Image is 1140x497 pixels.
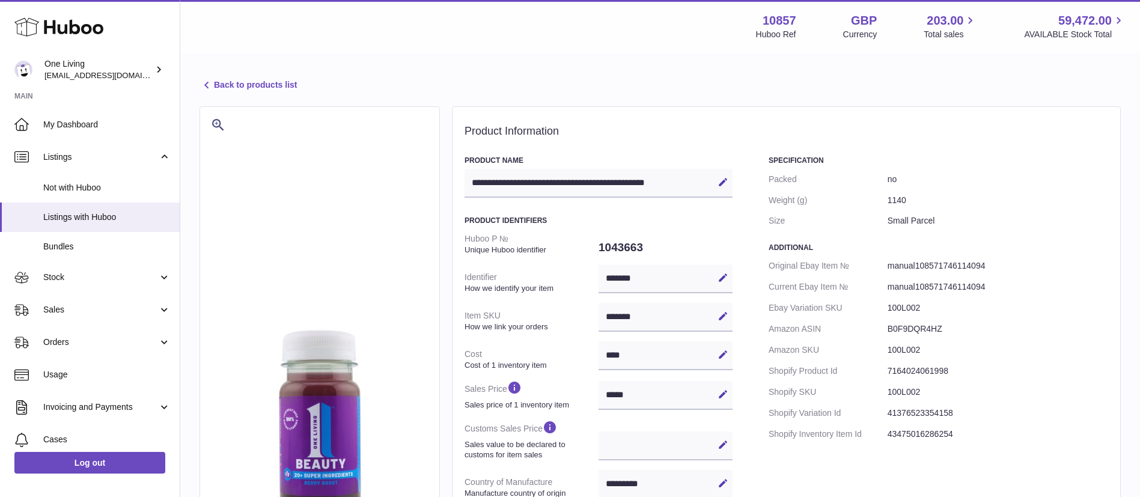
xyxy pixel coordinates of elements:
h3: Product Name [465,156,733,165]
dd: manual108571746114094 [888,276,1108,297]
dt: Cost [465,344,599,375]
dd: 1043663 [599,235,733,260]
a: 59,472.00 AVAILABLE Stock Total [1024,13,1126,40]
dt: Amazon ASIN [769,319,888,340]
a: 203.00 Total sales [924,13,977,40]
dt: Identifier [465,267,599,298]
dd: 1140 [888,190,1108,211]
dt: Huboo P № [465,228,599,260]
span: Listings [43,151,158,163]
dt: Shopify Product Id [769,361,888,382]
dt: Shopify SKU [769,382,888,403]
strong: 10857 [763,13,796,29]
img: internalAdmin-10857@internal.huboo.com [14,61,32,79]
span: Sales [43,304,158,316]
span: Bundles [43,241,171,252]
dd: 41376523354158 [888,403,1108,424]
h3: Specification [769,156,1108,165]
span: Orders [43,337,158,348]
dt: Sales Price [465,375,599,415]
span: Stock [43,272,158,283]
dd: 100L002 [888,382,1108,403]
h3: Additional [769,243,1108,252]
strong: Unique Huboo identifier [465,245,596,255]
span: Invoicing and Payments [43,401,158,413]
span: 203.00 [927,13,963,29]
a: Log out [14,452,165,474]
span: Not with Huboo [43,182,171,194]
dt: Amazon SKU [769,340,888,361]
dt: Item SKU [465,305,599,337]
strong: Cost of 1 inventory item [465,360,596,371]
dd: manual108571746114094 [888,255,1108,276]
span: Cases [43,434,171,445]
dd: 43475016286254 [888,424,1108,445]
span: Total sales [924,29,977,40]
strong: How we identify your item [465,283,596,294]
strong: Sales value to be declared to customs for item sales [465,439,596,460]
dt: Customs Sales Price [465,415,599,465]
dd: Small Parcel [888,210,1108,231]
span: Listings with Huboo [43,212,171,223]
span: My Dashboard [43,119,171,130]
a: Back to products list [200,78,297,93]
span: 59,472.00 [1058,13,1112,29]
dd: B0F9DQR4HZ [888,319,1108,340]
dt: Shopify Inventory Item Id [769,424,888,445]
dd: 100L002 [888,297,1108,319]
div: One Living [44,58,153,81]
dd: 100L002 [888,340,1108,361]
span: [EMAIL_ADDRESS][DOMAIN_NAME] [44,70,177,80]
dd: no [888,169,1108,190]
span: AVAILABLE Stock Total [1024,29,1126,40]
dt: Shopify Variation Id [769,403,888,424]
strong: Sales price of 1 inventory item [465,400,596,410]
strong: How we link your orders [465,322,596,332]
dd: 7164024061998 [888,361,1108,382]
dt: Weight (g) [769,190,888,211]
dt: Original Ebay Item № [769,255,888,276]
h2: Product Information [465,125,1108,138]
span: Usage [43,369,171,380]
dt: Current Ebay Item № [769,276,888,297]
strong: GBP [851,13,877,29]
dt: Packed [769,169,888,190]
dt: Ebay Variation SKU [769,297,888,319]
h3: Product Identifiers [465,216,733,225]
div: Huboo Ref [756,29,796,40]
dt: Size [769,210,888,231]
div: Currency [843,29,877,40]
